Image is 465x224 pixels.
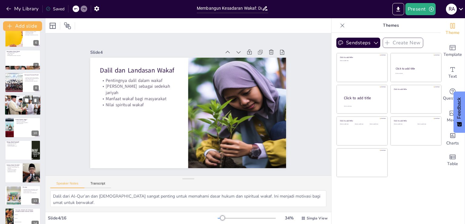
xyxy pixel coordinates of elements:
div: Click to add title [396,67,436,70]
div: 10 [5,117,41,137]
div: R A [446,4,457,15]
button: Create New [383,38,423,48]
div: Click to add text [370,124,383,125]
p: Hubungan antara masyarakat dan nazhir [23,188,39,190]
div: Click to add title [394,120,437,122]
p: Menjangkau masyarakat secara luas [25,34,39,36]
p: Pengelolaan yang profesional [7,142,30,144]
button: Delete Slide [31,165,39,172]
p: Penutup [23,186,39,188]
div: Click to add text [340,60,383,62]
button: Delete Slide [31,210,39,217]
p: Manfaat wakaf bagi masyarakat [191,16,197,95]
p: Themes [347,18,434,33]
div: 6 [5,27,41,47]
p: Pengentasan kemiskinan [7,169,21,170]
div: 11 [31,153,39,158]
button: Export to PowerPoint [392,3,404,15]
button: Duplicate Slide [23,52,30,59]
button: Duplicate Slide [23,165,30,172]
div: 13 [31,198,39,204]
button: Duplicate Slide [23,210,30,217]
p: Peran penting nazhir [6,97,39,98]
span: Template [444,51,462,58]
div: Click to add title [344,96,383,101]
div: 13 [5,185,41,205]
div: Slide 4 [237,6,243,137]
p: Nilai spiritual wakaf [185,16,191,95]
p: Transparansi dalam pengelolaan [15,122,39,123]
p: Kesadaran masyarakat terhadap wakaf [23,190,39,191]
button: Duplicate Slide [23,29,30,36]
div: 12 [31,176,39,181]
div: Click to add text [417,124,437,125]
p: Inisiatif 1 ASN 1 Wakaf [25,79,39,80]
div: Layout [48,21,58,31]
button: Delete Slide [32,97,39,104]
div: 7 [33,63,39,68]
div: Click to add text [355,124,368,125]
button: Add slide [3,21,42,31]
div: Saved [46,6,64,12]
span: Media [447,117,459,124]
p: Sumber pendapatan umat [7,146,30,147]
div: 12 [5,163,41,183]
div: 6 [33,40,39,46]
span: Table [447,161,458,167]
input: Insert title [197,4,262,13]
p: Kriteria nazhir yang unggul [15,120,39,121]
button: Transcript [84,182,111,188]
p: Kampanye nasional untuk kesadaran [25,77,39,78]
p: Manfaat Wakaf Produktif [7,164,21,166]
p: Sosialisasi di berbagai tempat [25,31,39,32]
span: Feedback [457,97,462,119]
button: Sendsteps [336,38,380,48]
div: 7 [5,50,41,70]
div: 10 [31,131,39,136]
div: Click to add title [340,120,383,122]
p: Pentingnya dalil dalam wakaf [209,16,215,95]
span: Single View [307,216,328,221]
p: Analisis bisnis dan risiko [7,143,30,144]
p: Meningkatkan partisipasi masyarakat [7,55,39,56]
div: 9 [34,108,39,114]
div: Add images, graphics, shapes or video [440,106,465,127]
div: Add ready made slides [440,40,465,62]
div: Click to add text [394,124,413,125]
span: Text [448,73,457,80]
button: Delete Slide [31,142,39,149]
button: Duplicate Slide [23,97,30,104]
button: R A [446,3,457,15]
span: Pendidikan [15,214,40,215]
button: Duplicate Slide [23,142,30,149]
div: 34 % [282,215,296,221]
p: Pengelolaan hasil wakaf [6,98,39,99]
button: My Library [5,4,41,14]
p: Peningkatan pendapatan umat [7,166,21,167]
p: Dalil dan Landasan Wakaf [218,16,227,95]
p: Kampanye Nasional Wakaf [25,74,39,76]
p: Konten dakwah digital [25,32,39,33]
p: Menuju Wakaf Produktif [7,141,30,143]
div: Get real-time input from your audience [440,84,465,106]
p: Inovasi produk wakaf [25,33,39,34]
div: Click to add title [394,88,437,90]
button: Delete Slide [31,74,39,82]
div: Slide 4 / 16 [48,215,218,221]
button: Speaker Notes [50,182,84,188]
p: Kemudahan Akses Wakaf [7,51,39,53]
p: Memperkuat peradaban [DEMOGRAPHIC_DATA] [7,170,21,172]
span: Questions [443,95,463,102]
button: Delete Slide [31,119,39,127]
p: Amanah dan profesional [15,121,39,122]
div: 8 [5,73,41,93]
div: Add text boxes [440,62,465,84]
p: [PERSON_NAME] sebagai sedekah jariyah [197,16,209,95]
p: Mendorong partisipasi masyarakat [25,80,39,82]
div: Add a table [440,149,465,171]
p: QRIS sebagai solusi [7,53,39,54]
span: Charts [446,140,459,147]
p: Menjaga aset wakaf [6,99,39,100]
button: Delete Slide [31,29,39,36]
